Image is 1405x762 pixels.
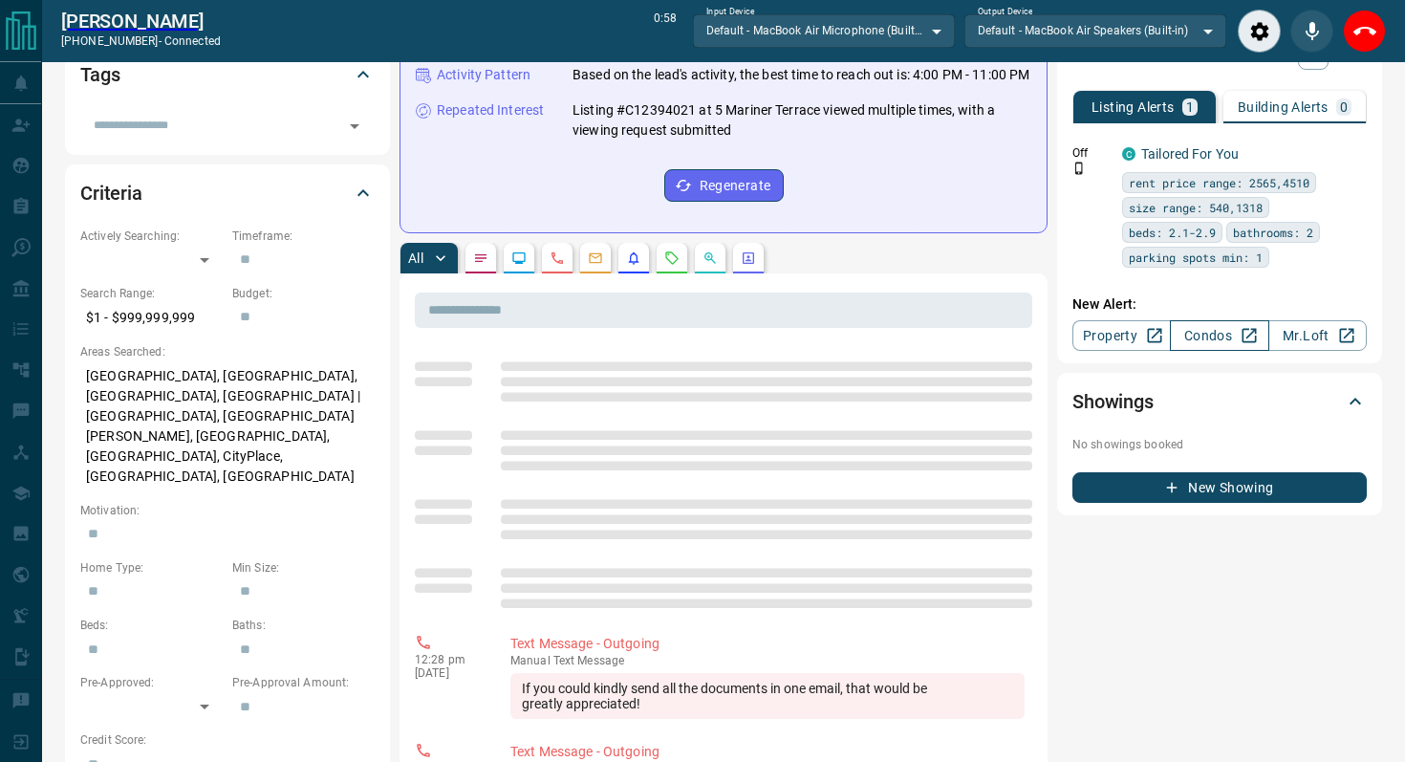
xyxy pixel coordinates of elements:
svg: Push Notification Only [1072,162,1086,175]
svg: Calls [550,250,565,266]
span: size range: 540,1318 [1129,198,1263,217]
p: Listing Alerts [1092,100,1175,114]
span: bathrooms: 2 [1233,223,1313,242]
p: Building Alerts [1238,100,1329,114]
label: Output Device [978,6,1032,18]
a: [PERSON_NAME] [61,10,221,33]
div: Audio Settings [1238,10,1281,53]
p: Timeframe: [232,228,375,245]
p: Search Range: [80,285,223,302]
span: manual [510,654,551,667]
svg: Requests [664,250,680,266]
p: New Alert: [1072,294,1367,315]
p: 0:58 [654,10,677,53]
p: Off [1072,144,1111,162]
p: Baths: [232,617,375,634]
p: 0 [1340,100,1348,114]
p: [GEOGRAPHIC_DATA], [GEOGRAPHIC_DATA], [GEOGRAPHIC_DATA], [GEOGRAPHIC_DATA] | [GEOGRAPHIC_DATA], [... [80,360,375,492]
p: 12:28 pm [415,653,482,666]
p: Repeated Interest [437,100,544,120]
div: End Call [1343,10,1386,53]
p: Text Message - Outgoing [510,742,1025,762]
button: Open [341,113,368,140]
h2: Criteria [80,178,142,208]
p: Beds: [80,617,223,634]
svg: Listing Alerts [626,250,641,266]
p: 1 [1186,100,1194,114]
svg: Notes [473,250,488,266]
div: Mute [1290,10,1333,53]
a: Condos [1170,320,1268,351]
p: Pre-Approval Amount: [232,674,375,691]
button: New Showing [1072,472,1367,503]
p: Home Type: [80,559,223,577]
span: beds: 2.1-2.9 [1129,223,1216,242]
p: Actively Searching: [80,228,223,245]
p: [PHONE_NUMBER] - [61,33,221,50]
svg: Emails [588,250,603,266]
span: connected [164,34,221,48]
p: Activity Pattern [437,65,530,85]
div: If you could kindly send all the documents in one email, that would be greatly appreciated! [510,673,1025,719]
p: Pre-Approved: [80,674,223,691]
p: $1 - $999,999,999 [80,302,223,334]
p: No showings booked [1072,436,1367,453]
div: Default - MacBook Air Speakers (Built-in) [964,14,1226,47]
div: Tags [80,52,375,98]
a: Property [1072,320,1171,351]
span: parking spots min: 1 [1129,248,1263,267]
p: All [408,251,423,265]
svg: Opportunities [702,250,718,266]
h2: Showings [1072,386,1154,417]
button: Regenerate [664,169,784,202]
div: Default - MacBook Air Microphone (Built-in) [693,14,955,47]
p: Credit Score: [80,731,375,749]
p: Min Size: [232,559,375,577]
p: Listing #C12394021 at 5 Mariner Terrace viewed multiple times, with a viewing request submitted [573,100,1031,141]
h2: Tags [80,59,119,90]
p: [DATE] [415,666,482,680]
div: Showings [1072,379,1367,425]
span: rent price range: 2565,4510 [1129,173,1309,192]
p: Text Message - Outgoing [510,634,1025,654]
div: Criteria [80,170,375,216]
p: Based on the lead's activity, the best time to reach out is: 4:00 PM - 11:00 PM [573,65,1029,85]
p: Budget: [232,285,375,302]
a: Tailored For You [1141,146,1239,162]
label: Input Device [706,6,755,18]
p: Text Message [510,654,1025,667]
div: condos.ca [1122,147,1135,161]
p: Areas Searched: [80,343,375,360]
a: Mr.Loft [1268,320,1367,351]
svg: Agent Actions [741,250,756,266]
svg: Lead Browsing Activity [511,250,527,266]
p: Motivation: [80,502,375,519]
